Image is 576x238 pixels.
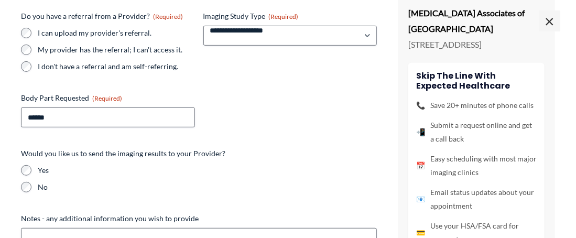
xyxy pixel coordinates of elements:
[38,165,377,176] label: Yes
[38,45,195,55] label: My provider has the referral; I can't access it.
[539,10,560,31] span: ×
[203,11,377,21] label: Imaging Study Type
[153,13,183,20] span: (Required)
[38,61,195,72] label: I don't have a referral and am self-referring.
[416,186,537,213] li: Email status updates about your appointment
[21,148,225,159] legend: Would you like us to send the imaging results to your Provider?
[38,28,195,38] label: I can upload my provider's referral.
[269,13,299,20] span: (Required)
[408,5,545,36] p: [MEDICAL_DATA] Associates of [GEOGRAPHIC_DATA]
[21,213,377,224] label: Notes - any additional information you wish to provide
[416,159,425,172] span: 📅
[21,93,195,103] label: Body Part Requested
[416,99,425,112] span: 📞
[416,125,425,139] span: 📲
[38,182,377,192] label: No
[416,70,537,90] h4: Skip the line with Expected Healthcare
[416,118,537,146] li: Submit a request online and get a call back
[416,99,537,112] li: Save 20+ minutes of phone calls
[408,37,545,52] p: [STREET_ADDRESS]
[416,192,425,206] span: 📧
[416,152,537,179] li: Easy scheduling with most major imaging clinics
[92,94,122,102] span: (Required)
[21,11,183,21] legend: Do you have a referral from a Provider?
